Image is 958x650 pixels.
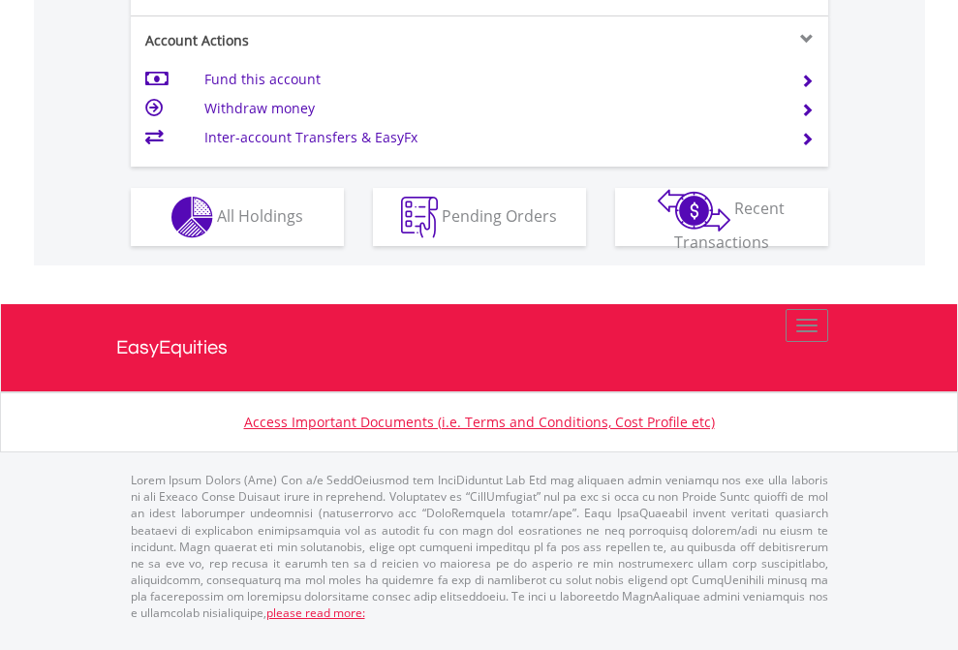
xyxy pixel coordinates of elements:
[131,188,344,246] button: All Holdings
[442,204,557,226] span: Pending Orders
[116,304,843,391] a: EasyEquities
[131,472,828,621] p: Lorem Ipsum Dolors (Ame) Con a/e SeddOeiusmod tem InciDiduntut Lab Etd mag aliquaen admin veniamq...
[171,197,213,238] img: holdings-wht.png
[401,197,438,238] img: pending_instructions-wht.png
[244,413,715,431] a: Access Important Documents (i.e. Terms and Conditions, Cost Profile etc)
[615,188,828,246] button: Recent Transactions
[204,123,777,152] td: Inter-account Transfers & EasyFx
[204,94,777,123] td: Withdraw money
[266,604,365,621] a: please read more:
[217,204,303,226] span: All Holdings
[658,189,730,232] img: transactions-zar-wht.png
[204,65,777,94] td: Fund this account
[373,188,586,246] button: Pending Orders
[131,31,479,50] div: Account Actions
